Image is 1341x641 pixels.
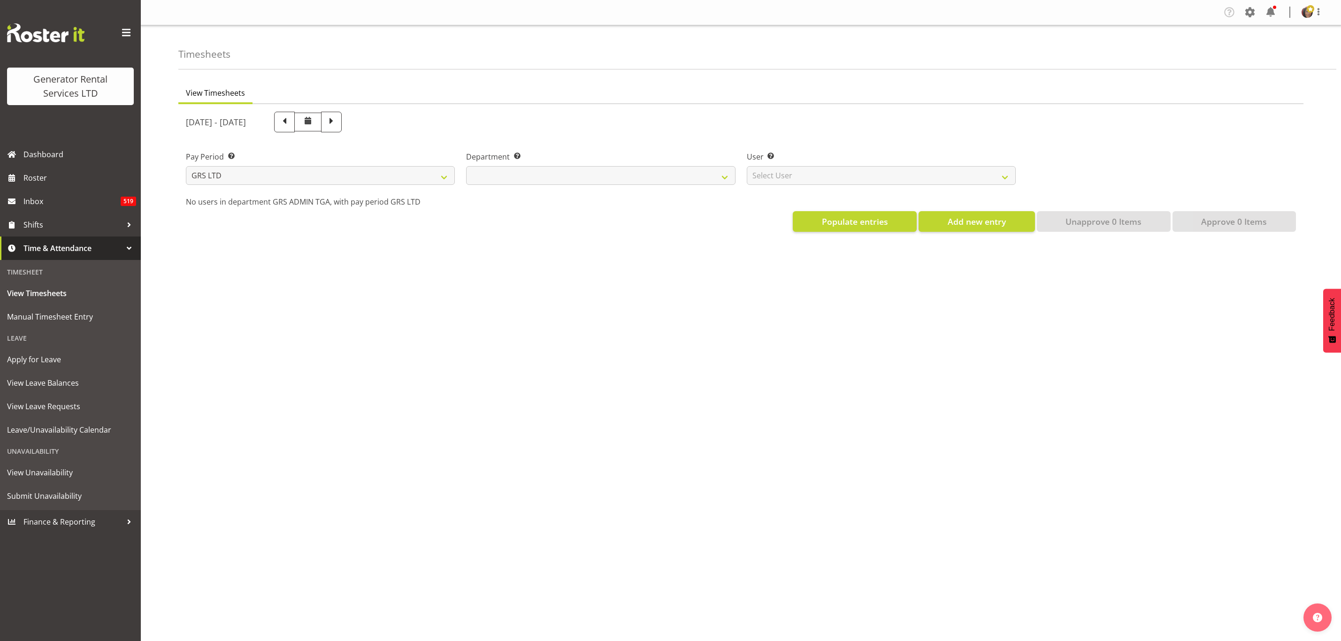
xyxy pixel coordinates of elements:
[1302,7,1313,18] img: katherine-lothianc04ae7ec56208e078627d80ad3866cf0.png
[23,147,136,161] span: Dashboard
[919,211,1034,232] button: Add new entry
[121,197,136,206] span: 519
[2,395,138,418] a: View Leave Requests
[1323,289,1341,352] button: Feedback - Show survey
[7,352,134,366] span: Apply for Leave
[7,465,134,480] span: View Unavailability
[23,171,136,185] span: Roster
[7,399,134,413] span: View Leave Requests
[186,87,245,99] span: View Timesheets
[2,484,138,508] a: Submit Unavailability
[1313,613,1322,622] img: help-xxl-2.png
[186,196,1296,207] p: No users in department GRS ADMIN TGA, with pay period GRS LTD
[7,423,134,437] span: Leave/Unavailability Calendar
[2,371,138,395] a: View Leave Balances
[2,348,138,371] a: Apply for Leave
[822,215,888,228] span: Populate entries
[23,218,122,232] span: Shifts
[186,117,246,127] h5: [DATE] - [DATE]
[23,194,121,208] span: Inbox
[186,151,455,162] label: Pay Period
[23,241,122,255] span: Time & Attendance
[2,418,138,442] a: Leave/Unavailability Calendar
[1172,211,1296,232] button: Approve 0 Items
[747,151,1016,162] label: User
[7,310,134,324] span: Manual Timesheet Entry
[2,305,138,328] a: Manual Timesheet Entry
[23,515,122,529] span: Finance & Reporting
[1201,215,1267,228] span: Approve 0 Items
[1065,215,1142,228] span: Unapprove 0 Items
[2,282,138,305] a: View Timesheets
[7,286,134,300] span: View Timesheets
[2,442,138,461] div: Unavailability
[7,23,84,42] img: Rosterit website logo
[948,215,1006,228] span: Add new entry
[7,376,134,390] span: View Leave Balances
[2,328,138,348] div: Leave
[466,151,735,162] label: Department
[793,211,917,232] button: Populate entries
[2,262,138,282] div: Timesheet
[1037,211,1171,232] button: Unapprove 0 Items
[178,49,230,60] h4: Timesheets
[1328,298,1336,331] span: Feedback
[7,489,134,503] span: Submit Unavailability
[2,461,138,484] a: View Unavailability
[16,72,124,100] div: Generator Rental Services LTD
